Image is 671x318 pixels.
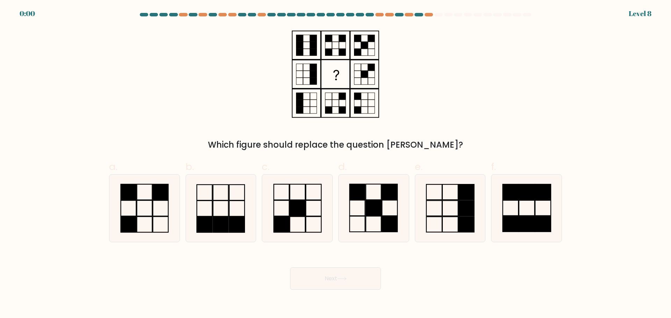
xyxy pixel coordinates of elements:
div: 0:00 [20,8,35,19]
span: e. [415,160,423,173]
span: c. [262,160,269,173]
span: f. [491,160,496,173]
span: b. [186,160,194,173]
div: Level 8 [629,8,651,19]
span: d. [338,160,347,173]
button: Next [290,267,381,290]
span: a. [109,160,117,173]
div: Which figure should replace the question [PERSON_NAME]? [113,139,558,151]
